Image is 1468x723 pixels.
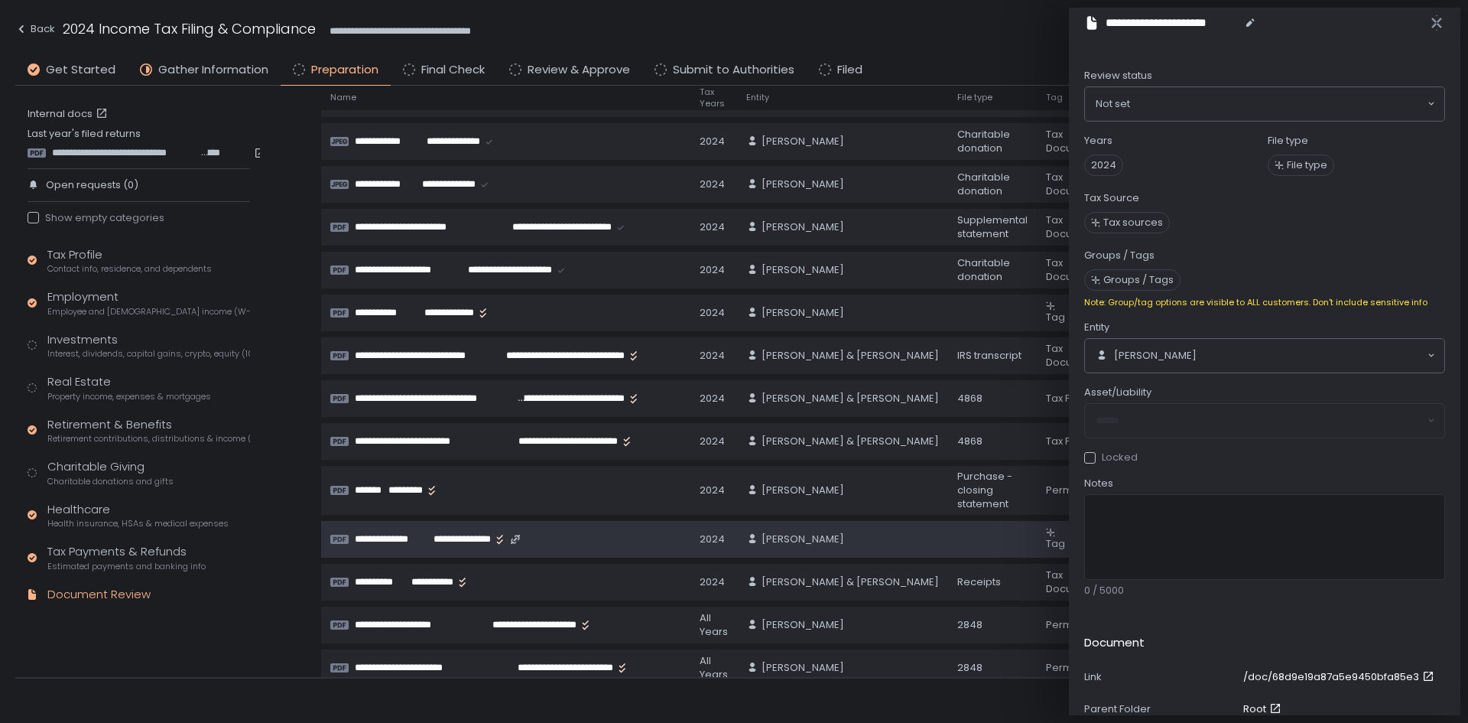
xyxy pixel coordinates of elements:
[762,661,844,675] span: [PERSON_NAME]
[837,61,862,79] span: Filed
[330,92,356,103] span: Name
[1084,191,1139,205] label: Tax Source
[762,177,844,191] span: [PERSON_NAME]
[1084,297,1445,308] div: Note: Group/tag options are visible to ALL customers. Don't include sensitive info
[1084,249,1155,262] label: Groups / Tags
[1243,702,1284,716] a: Root
[47,458,174,487] div: Charitable Giving
[47,373,211,402] div: Real Estate
[47,433,250,445] span: Retirement contributions, distributions & income (1099-R, 5498)
[762,135,844,148] span: [PERSON_NAME]
[957,92,992,103] span: File type
[47,288,250,318] div: Employment
[1084,321,1109,334] span: Entity
[311,61,378,79] span: Preparation
[28,127,250,159] div: Last year's filed returns
[47,586,151,604] div: Document Review
[28,107,111,121] a: Internal docs
[1096,96,1130,112] span: Not set
[1268,134,1308,148] label: File type
[47,348,250,360] span: Interest, dividends, capital gains, crypto, equity (1099s, K-1s)
[47,501,229,530] div: Healthcare
[1084,634,1145,652] h2: Document
[47,331,250,360] div: Investments
[1084,134,1112,148] label: Years
[47,306,250,318] span: Employee and [DEMOGRAPHIC_DATA] income (W-2s)
[47,416,250,445] div: Retirement & Benefits
[1046,92,1063,103] span: Tag
[762,618,844,632] span: [PERSON_NAME]
[47,561,206,572] span: Estimated payments and banking info
[762,263,844,277] span: [PERSON_NAME]
[1084,584,1445,598] div: 0 / 5000
[1046,310,1065,324] span: Tag
[762,575,939,589] span: [PERSON_NAME] & [PERSON_NAME]
[421,61,485,79] span: Final Check
[1103,216,1163,230] span: Tax sources
[762,532,844,546] span: [PERSON_NAME]
[762,435,939,448] span: [PERSON_NAME] & [PERSON_NAME]
[46,61,115,79] span: Get Started
[1130,96,1426,112] input: Search for option
[1084,702,1237,716] div: Parent Folder
[47,518,229,529] span: Health insurance, HSAs & medical expenses
[762,306,844,320] span: [PERSON_NAME]
[746,92,769,103] span: Entity
[1197,348,1426,363] input: Search for option
[47,391,211,402] span: Property income, expenses & mortgages
[1084,386,1151,399] span: Asset/Liability
[63,18,316,39] h1: 2024 Income Tax Filing & Compliance
[528,61,630,79] span: Review & Approve
[1103,273,1174,287] span: Groups / Tags
[1114,349,1197,363] span: [PERSON_NAME]
[1084,155,1123,176] span: 2024
[762,392,939,405] span: [PERSON_NAME] & [PERSON_NAME]
[47,246,212,275] div: Tax Profile
[1084,670,1237,684] div: Link
[1085,339,1444,373] div: Search for option
[1243,670,1437,684] a: /doc/68d9e19a87a5e9450bfa85e3
[1046,536,1065,551] span: Tag
[673,61,794,79] span: Submit to Authorities
[1085,87,1444,121] div: Search for option
[762,220,844,234] span: [PERSON_NAME]
[46,178,138,192] span: Open requests (0)
[1287,158,1327,172] span: File type
[762,484,844,497] span: [PERSON_NAME]
[47,263,212,275] span: Contact info, residence, and dependents
[158,61,268,79] span: Gather Information
[15,18,55,44] button: Back
[762,349,939,363] span: [PERSON_NAME] & [PERSON_NAME]
[15,20,55,38] div: Back
[1084,477,1113,490] span: Notes
[47,476,174,487] span: Charitable donations and gifts
[47,543,206,572] div: Tax Payments & Refunds
[1084,69,1152,83] span: Review status
[700,86,728,109] span: Tax Years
